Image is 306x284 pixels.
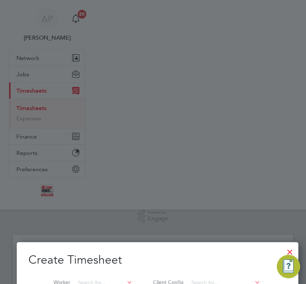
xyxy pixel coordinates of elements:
[277,255,300,278] button: Engage Resource Center
[28,252,287,268] h2: Create Timesheet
